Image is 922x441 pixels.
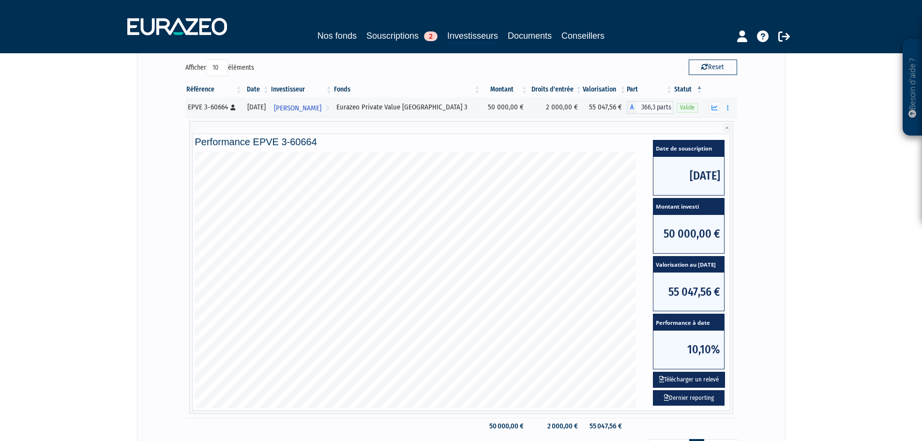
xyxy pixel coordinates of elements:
[508,29,552,43] a: Documents
[653,390,725,406] a: Dernier reporting
[653,140,724,157] span: Date de souscription
[653,215,724,253] span: 50 000,00 €
[481,98,529,117] td: 50 000,00 €
[653,198,724,215] span: Montant investi
[326,99,329,117] i: Voir l'investisseur
[195,137,727,147] h4: Performance EPVE 3-60664
[583,81,627,98] th: Valorisation: activer pour trier la colonne par ordre croissant
[627,101,673,114] div: A - Eurazeo Private Value Europe 3
[653,331,724,369] span: 10,10%
[627,81,673,98] th: Part: activer pour trier la colonne par ordre croissant
[188,102,240,112] div: EPVE 3-60664
[583,418,627,435] td: 55 047,56 €
[185,81,243,98] th: Référence : activer pour trier la colonne par ordre croissant
[653,157,724,195] span: [DATE]
[689,60,737,75] button: Reset
[336,102,478,112] div: Eurazeo Private Value [GEOGRAPHIC_DATA] 3
[529,81,583,98] th: Droits d'entrée: activer pour trier la colonne par ordre croissant
[481,418,529,435] td: 50 000,00 €
[653,372,725,388] button: Télécharger un relevé
[333,81,481,98] th: Fonds: activer pour trier la colonne par ordre croissant
[907,44,918,131] p: Besoin d'aide ?
[447,29,498,44] a: Investisseurs
[529,418,583,435] td: 2 000,00 €
[270,81,333,98] th: Investisseur: activer pour trier la colonne par ordre croissant
[653,257,724,273] span: Valorisation au [DATE]
[185,60,254,76] label: Afficher éléments
[481,81,529,98] th: Montant: activer pour trier la colonne par ordre croissant
[424,31,438,41] span: 2
[653,273,724,311] span: 55 047,56 €
[529,98,583,117] td: 2 000,00 €
[274,99,321,117] span: [PERSON_NAME]
[673,81,703,98] th: Statut : activer pour trier la colonne par ordre d&eacute;croissant
[230,105,236,110] i: [Français] Personne physique
[653,314,724,331] span: Performance à date
[627,101,636,114] span: A
[317,29,357,43] a: Nos fonds
[366,29,438,43] a: Souscriptions2
[246,102,267,112] div: [DATE]
[677,103,698,112] span: Valide
[206,60,228,76] select: Afficheréléments
[243,81,270,98] th: Date: activer pour trier la colonne par ordre croissant
[270,98,333,117] a: [PERSON_NAME]
[561,29,605,43] a: Conseillers
[636,101,673,114] span: 366,3 parts
[583,98,627,117] td: 55 047,56 €
[127,18,227,35] img: 1732889491-logotype_eurazeo_blanc_rvb.png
